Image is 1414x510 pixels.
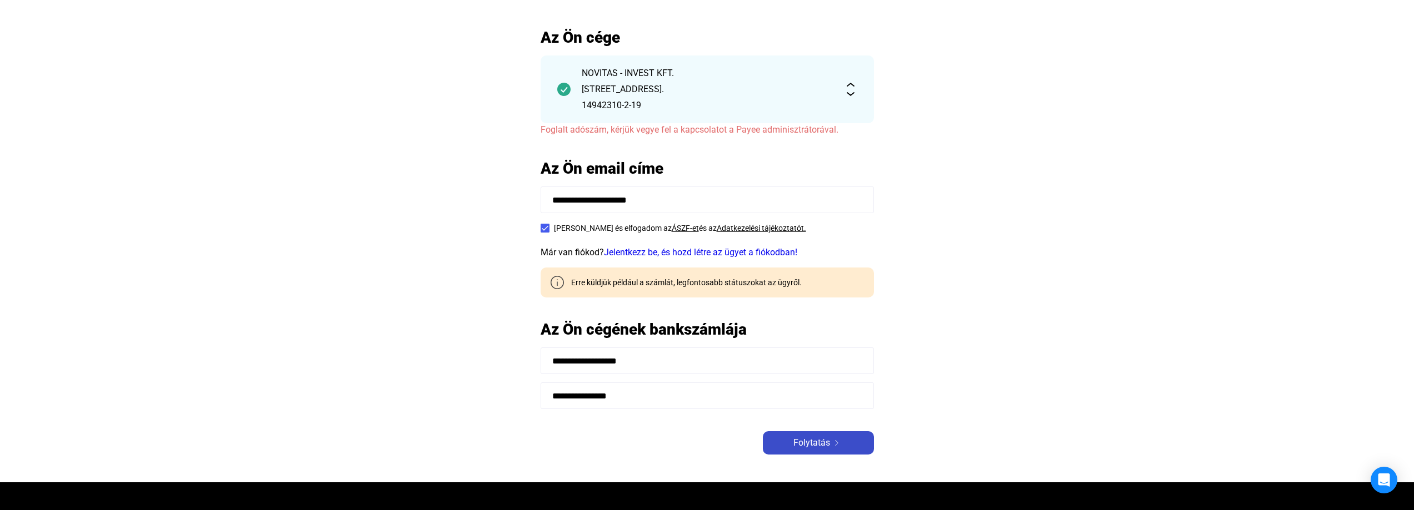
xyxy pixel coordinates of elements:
[551,276,564,289] img: info-grey-outline
[563,277,802,288] div: Erre küldjük például a számlát, legfontosabb státuszokat az ügyről.
[763,431,874,455] button: Folytatásarrow-right-white
[830,440,843,446] img: arrow-right-white
[541,28,874,47] h2: Az Ön cége
[844,83,857,96] img: expand
[793,436,830,450] span: Folytatás
[582,67,833,80] div: NOVITAS - INVEST KFT.
[582,99,833,112] div: 14942310-2-19
[541,159,874,178] h2: Az Ön email címe
[541,320,874,339] h2: Az Ön cégének bankszámlája
[1371,467,1397,493] div: Open Intercom Messenger
[604,247,797,257] a: Jelentkezz be, és hozd létre az ügyet a fiókodban!
[541,124,838,135] span: Foglalt adószám, kérjük vegye fel a kapcsolatot a Payee adminisztrátorával.
[717,224,806,233] a: Adatkezelési tájékoztatót.
[582,83,833,96] div: [STREET_ADDRESS].
[557,83,571,96] img: checkmark-darker-green-circle
[699,224,717,233] span: és az
[672,224,699,233] a: ÁSZF-et
[541,246,874,259] div: Már van fiókod?
[554,224,672,233] span: [PERSON_NAME] és elfogadom az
